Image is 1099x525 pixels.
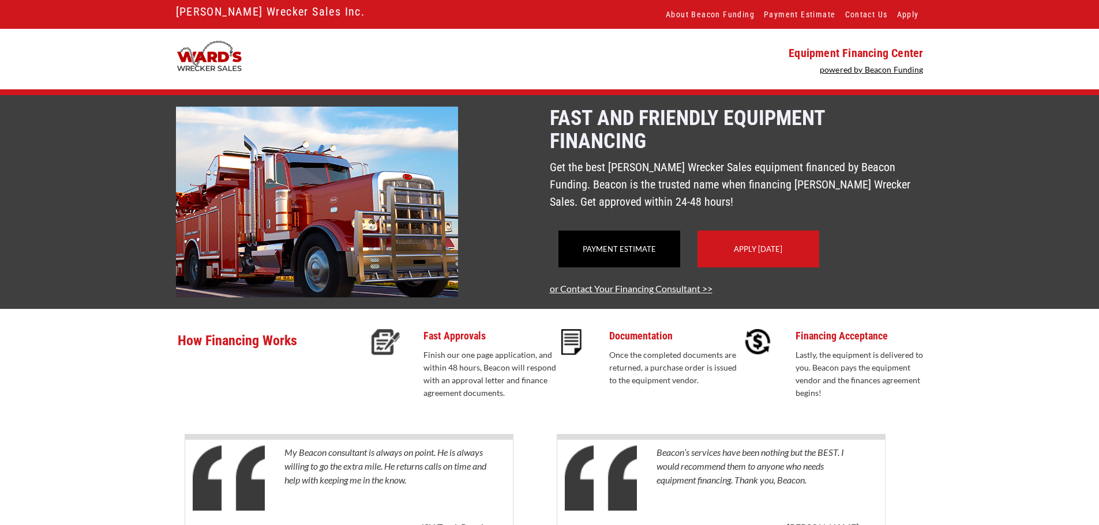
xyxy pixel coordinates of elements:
[609,329,742,343] p: Documentation
[557,46,924,60] p: Equipment Financing Center
[176,40,242,72] img: ward-wrecker-sales-logo.png
[176,107,458,297] img: Ward's-Wrecker-Sales-Inc-EFC.jpg
[550,158,924,210] p: Get the best [PERSON_NAME] Wrecker Sales equipment financed by Beacon Funding. Beacon is the trus...
[565,445,637,511] img: Quotes
[609,349,742,387] p: Once the completed documents are returned, a purchase order is issued to the equipment vendor.
[178,329,364,367] p: How Financing Works
[561,329,582,355] img: docs-icon.PNG
[734,244,782,254] a: Apply [DATE]
[657,445,859,515] p: Beacon’s services have been nothing but the BEST. I would recommend them to anyone who needs equi...
[176,2,365,21] a: [PERSON_NAME] Wrecker Sales Inc.
[583,244,656,254] a: Payment Estimate
[745,329,771,355] img: accept-icon.PNG
[796,329,929,343] p: Financing Acceptance
[284,445,487,515] p: My Beacon consultant is always on point. He is always willing to go the extra mile. He returns ca...
[550,107,924,153] p: Fast and Friendly Equipment Financing
[550,283,712,294] a: or Contact Your Financing Consultant >>
[796,349,929,399] p: Lastly, the equipment is delivered to you. Beacon pays the equipment vendor and the finances agre...
[820,65,924,74] a: powered by Beacon Funding
[423,329,557,343] p: Fast Approvals
[423,349,557,399] p: Finish our one page application, and within 48 hours, Beacon will respond with an approval letter...
[193,445,265,511] img: Quotes
[371,329,400,355] img: approval-icon.PNG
